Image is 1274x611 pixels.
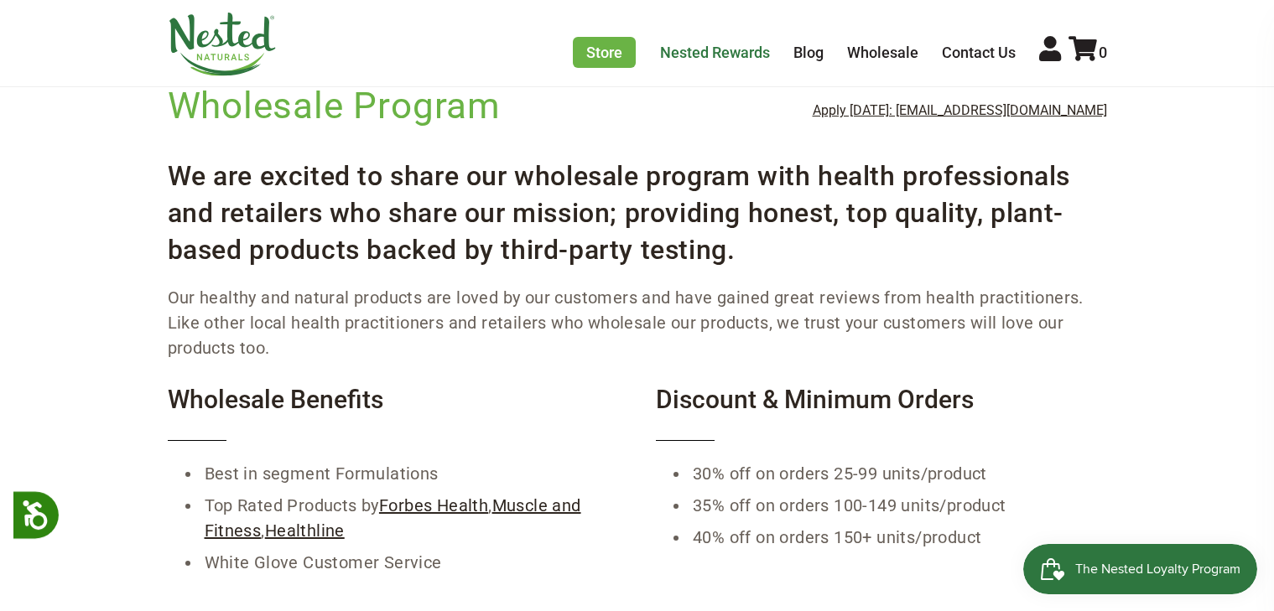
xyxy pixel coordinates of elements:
[942,44,1016,61] a: Contact Us
[168,386,619,441] h4: Wholesale Benefits
[793,44,824,61] a: Blog
[265,520,345,541] a: Healthline
[689,489,1107,521] li: 35% off on orders 100-149 units/product
[201,489,619,546] li: Top Rated Products by , ,
[168,13,277,76] img: Nested Naturals
[379,495,488,515] a: Forbes Health
[660,44,770,61] a: Nested Rewards
[656,386,1107,441] h4: Discount & Minimum Orders
[201,458,619,489] li: Best in segment Formulations
[573,37,636,68] a: Store
[168,80,502,131] h1: Wholesale Program
[813,103,1107,118] a: Apply [DATE]: [EMAIL_ADDRESS][DOMAIN_NAME]
[1069,44,1107,61] a: 0
[205,495,581,541] a: Muscle and Fitness
[168,285,1107,360] p: Our healthy and natural products are loved by our customers and have gained great reviews from he...
[1023,544,1257,594] iframe: Button to open loyalty program pop-up
[847,44,918,61] a: Wholesale
[689,521,1107,553] li: 40% off on orders 150+ units/product
[201,546,619,578] li: White Glove Customer Service
[1099,44,1107,61] span: 0
[168,144,1107,268] h3: We are excited to share our wholesale program with health professionals and retailers who share o...
[689,458,1107,489] li: 30% off on orders 25-99 units/product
